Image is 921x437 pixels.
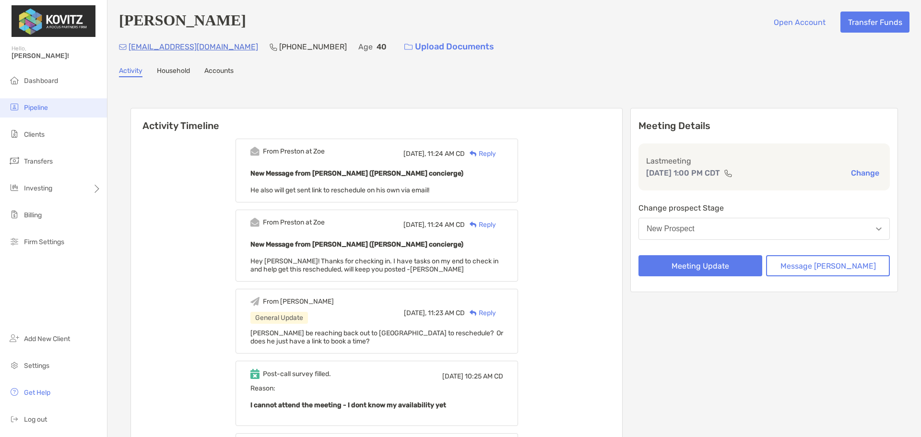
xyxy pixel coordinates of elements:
img: billing icon [9,209,20,220]
div: Reply [465,220,496,230]
button: New Prospect [638,218,890,240]
span: 10:25 AM CD [465,372,503,380]
img: investing icon [9,182,20,193]
p: Last meeting [646,155,882,167]
button: Transfer Funds [840,12,909,33]
div: Reply [465,149,496,159]
div: From Preston at Zoe [263,147,325,155]
img: Reply icon [470,222,477,228]
span: Billing [24,211,42,219]
b: I cannot attend the meeting - I dont know my availability yet [250,401,446,409]
img: logout icon [9,413,20,425]
span: He also will get sent link to reschedule on his own via email! [250,186,429,194]
a: Activity [119,67,142,77]
b: New Message from [PERSON_NAME] ([PERSON_NAME] concierge) [250,169,463,177]
a: Upload Documents [398,36,500,57]
img: firm-settings icon [9,236,20,247]
span: Log out [24,415,47,424]
div: From [PERSON_NAME] [263,297,334,306]
span: Dashboard [24,77,58,85]
img: button icon [404,44,413,50]
img: get-help icon [9,386,20,398]
p: Meeting Details [638,120,890,132]
h6: Activity Timeline [131,108,622,131]
span: [DATE], [403,221,426,229]
img: Event icon [250,218,260,227]
span: Settings [24,362,49,370]
p: [PHONE_NUMBER] [279,41,347,53]
span: [PERSON_NAME] be reaching back out to [GEOGRAPHIC_DATA] to reschedule? Or does he just have a lin... [250,329,503,345]
span: Add New Client [24,335,70,343]
img: Phone Icon [270,43,277,51]
span: Clients [24,130,45,139]
button: Change [848,168,882,178]
img: Reply icon [470,310,477,316]
p: 40 [377,41,387,53]
button: Message [PERSON_NAME] [766,255,890,276]
span: Hey [PERSON_NAME]! Thanks for checking in. I have tasks on my end to check in and help get this r... [250,257,498,273]
p: Change prospect Stage [638,202,890,214]
img: transfers icon [9,155,20,166]
img: add_new_client icon [9,332,20,344]
img: Event icon [250,147,260,156]
h4: [PERSON_NAME] [119,12,246,33]
span: [DATE], [404,309,426,317]
span: [PERSON_NAME]! [12,52,101,60]
img: Zoe Logo [12,4,95,38]
img: dashboard icon [9,74,20,86]
p: [EMAIL_ADDRESS][DOMAIN_NAME] [129,41,258,53]
img: pipeline icon [9,101,20,113]
div: Post-call survey filled. [263,370,331,378]
span: 11:24 AM CD [427,150,465,158]
b: New Message from [PERSON_NAME] ([PERSON_NAME] concierge) [250,240,463,248]
span: [DATE], [403,150,426,158]
p: [DATE] 1:00 PM CDT [646,167,720,179]
span: Transfers [24,157,53,165]
span: Firm Settings [24,238,64,246]
div: Reply [465,308,496,318]
img: Reply icon [470,151,477,157]
img: Event icon [250,369,260,379]
img: Open dropdown arrow [876,227,882,231]
button: Meeting Update [638,255,762,276]
a: Accounts [204,67,234,77]
img: clients icon [9,128,20,140]
div: From Preston at Zoe [263,218,325,226]
img: communication type [724,169,732,177]
button: Open Account [766,12,833,33]
span: 11:24 AM CD [427,221,465,229]
span: Reason: [250,384,503,411]
img: settings icon [9,359,20,371]
div: General Update [250,312,308,324]
img: Email Icon [119,44,127,50]
a: Household [157,67,190,77]
img: Event icon [250,297,260,306]
span: 11:23 AM CD [428,309,465,317]
span: Get Help [24,389,50,397]
span: Pipeline [24,104,48,112]
span: [DATE] [442,372,463,380]
div: New Prospect [647,224,695,233]
span: Investing [24,184,52,192]
p: Age [358,41,373,53]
